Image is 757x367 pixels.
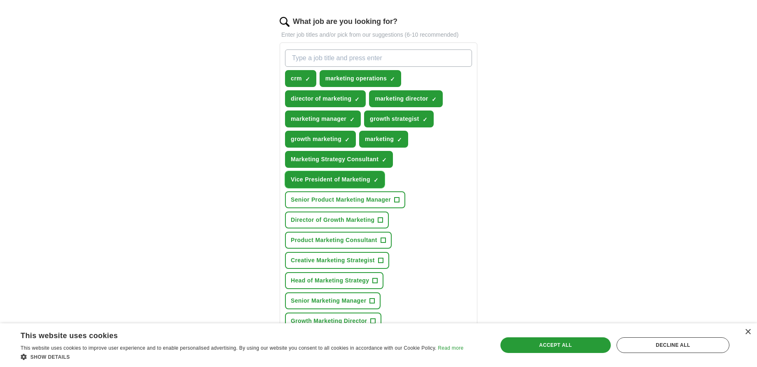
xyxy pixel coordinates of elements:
span: ✓ [397,136,402,143]
span: Head of Marketing Strategy [291,276,369,285]
span: marketing operations [325,74,387,83]
button: Senior Product Marketing Manager [285,191,405,208]
button: Director of Growth Marketing [285,212,389,228]
span: ✓ [423,116,428,123]
button: director of marketing✓ [285,90,366,107]
button: Marketing Strategy Consultant✓ [285,151,393,168]
span: director of marketing [291,94,351,103]
button: Head of Marketing Strategy [285,272,383,289]
button: Product Marketing Consultant [285,232,392,249]
button: growth strategist✓ [364,111,434,127]
span: Creative Marketing Strategist [291,256,375,265]
button: marketing operations✓ [320,70,401,87]
button: growth marketing✓ [285,131,356,148]
label: What job are you looking for? [293,16,397,27]
span: Senior Product Marketing Manager [291,195,391,204]
button: Growth Marketing Director [285,313,381,329]
span: ✓ [382,157,387,163]
span: crm [291,74,302,83]
span: marketing [365,135,394,144]
button: marketing✓ [359,131,408,148]
div: Show details [21,353,463,361]
span: Show details [30,354,70,360]
div: This website uses cookies [21,328,443,341]
span: ✓ [432,96,437,103]
span: marketing manager [291,115,346,123]
span: growth strategist [370,115,419,123]
span: ✓ [305,76,310,82]
span: ✓ [390,76,395,82]
input: Type a job title and press enter [285,49,472,67]
button: Creative Marketing Strategist [285,252,389,269]
span: ✓ [374,177,378,183]
div: Close [745,329,751,335]
div: Decline all [617,337,729,353]
span: ✓ [355,96,360,103]
a: Read more, opens a new window [438,345,463,351]
img: search.png [280,17,290,27]
span: Senior Marketing Manager [291,296,366,305]
span: Product Marketing Consultant [291,236,377,245]
button: Senior Marketing Manager [285,292,381,309]
p: Enter job titles and/or pick from our suggestions (6-10 recommended) [280,31,477,39]
span: Vice President of Marketing [291,175,370,184]
span: growth marketing [291,135,341,144]
span: This website uses cookies to improve user experience and to enable personalised advertising. By u... [21,345,437,351]
span: ✓ [350,116,355,123]
button: marketing director✓ [369,90,442,107]
div: Accept all [500,337,611,353]
span: Growth Marketing Director [291,317,367,325]
span: marketing director [375,94,428,103]
span: ✓ [345,136,350,143]
span: Marketing Strategy Consultant [291,155,378,164]
button: marketing manager✓ [285,111,361,127]
button: crm✓ [285,70,316,87]
button: Vice President of Marketing✓ [285,171,385,188]
span: Director of Growth Marketing [291,216,374,224]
